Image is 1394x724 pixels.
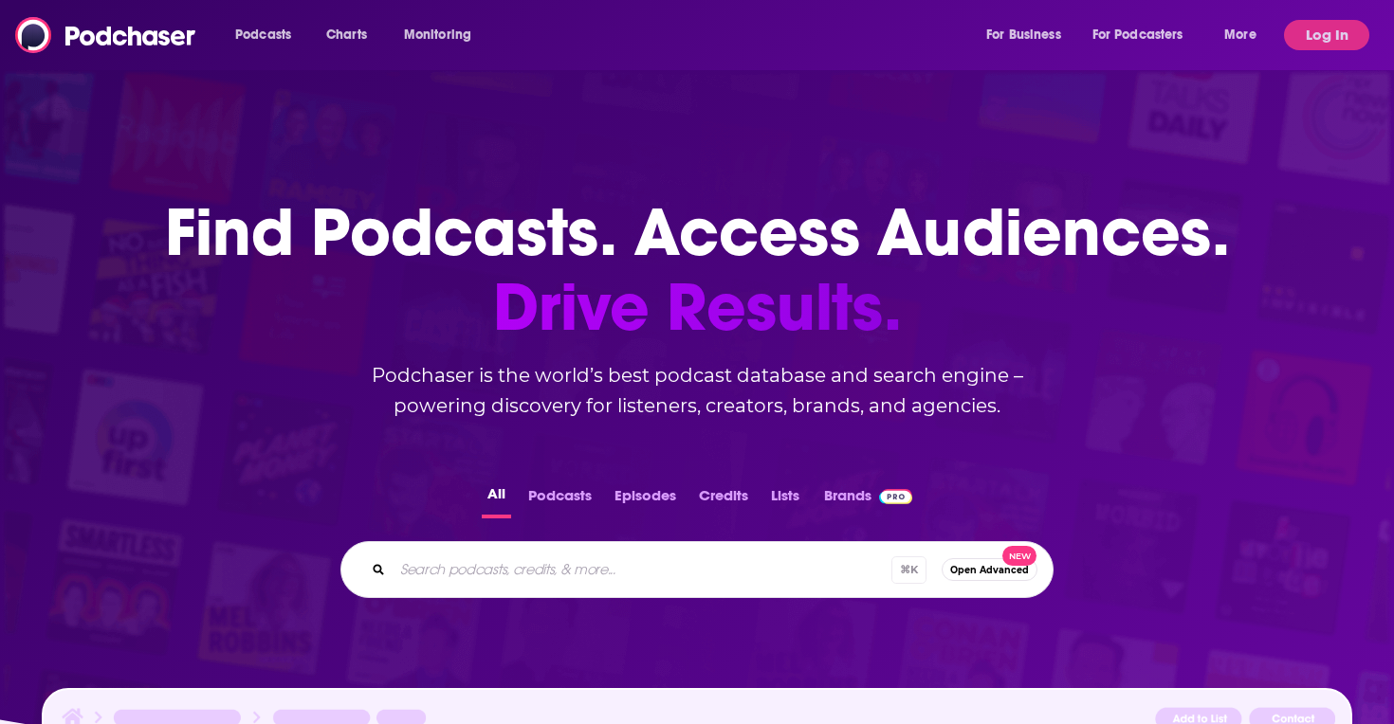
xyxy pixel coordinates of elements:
h2: Podchaser is the world’s best podcast database and search engine – powering discovery for listene... [318,360,1076,421]
button: Open AdvancedNew [942,558,1037,581]
span: Drive Results. [165,270,1230,345]
div: Search podcasts, credits, & more... [340,541,1054,598]
a: BrandsPodchaser Pro [824,481,912,518]
span: Open Advanced [950,565,1029,575]
button: Credits [693,481,754,518]
span: Charts [326,22,367,48]
button: Episodes [609,481,682,518]
h1: Find Podcasts. Access Audiences. [165,195,1230,345]
img: Podchaser Pro [879,489,912,504]
span: For Business [986,22,1061,48]
button: open menu [222,20,316,50]
button: Podcasts [523,481,597,518]
span: For Podcasters [1092,22,1183,48]
button: open menu [973,20,1085,50]
button: Lists [765,481,805,518]
span: New [1002,546,1036,566]
button: Log In [1284,20,1369,50]
input: Search podcasts, credits, & more... [393,554,891,585]
span: Monitoring [404,22,471,48]
button: open menu [391,20,496,50]
span: Podcasts [235,22,291,48]
img: Podchaser - Follow, Share and Rate Podcasts [15,17,197,53]
span: ⌘ K [891,556,926,584]
button: open menu [1080,20,1211,50]
button: All [482,481,511,518]
button: open menu [1211,20,1280,50]
span: More [1224,22,1256,48]
a: Charts [314,20,378,50]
